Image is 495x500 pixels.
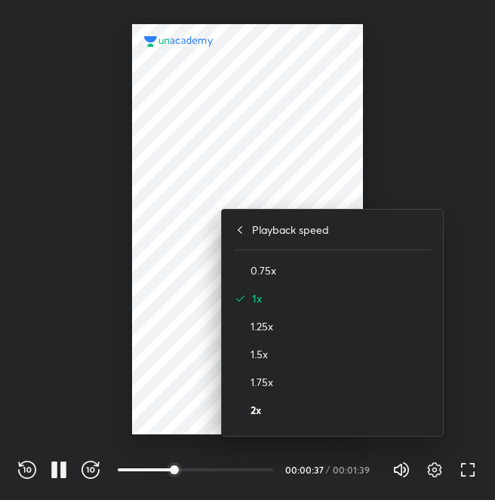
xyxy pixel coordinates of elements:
img: activeRate.6640ab9b.svg [234,293,246,305]
h4: 1x [252,290,431,306]
h4: 1.5x [251,346,431,362]
h4: 2x [251,402,431,418]
h4: 1.25x [251,318,431,334]
h4: Playback speed [252,222,329,238]
h4: 0.75x [251,262,431,278]
h4: 1.75x [251,374,431,390]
